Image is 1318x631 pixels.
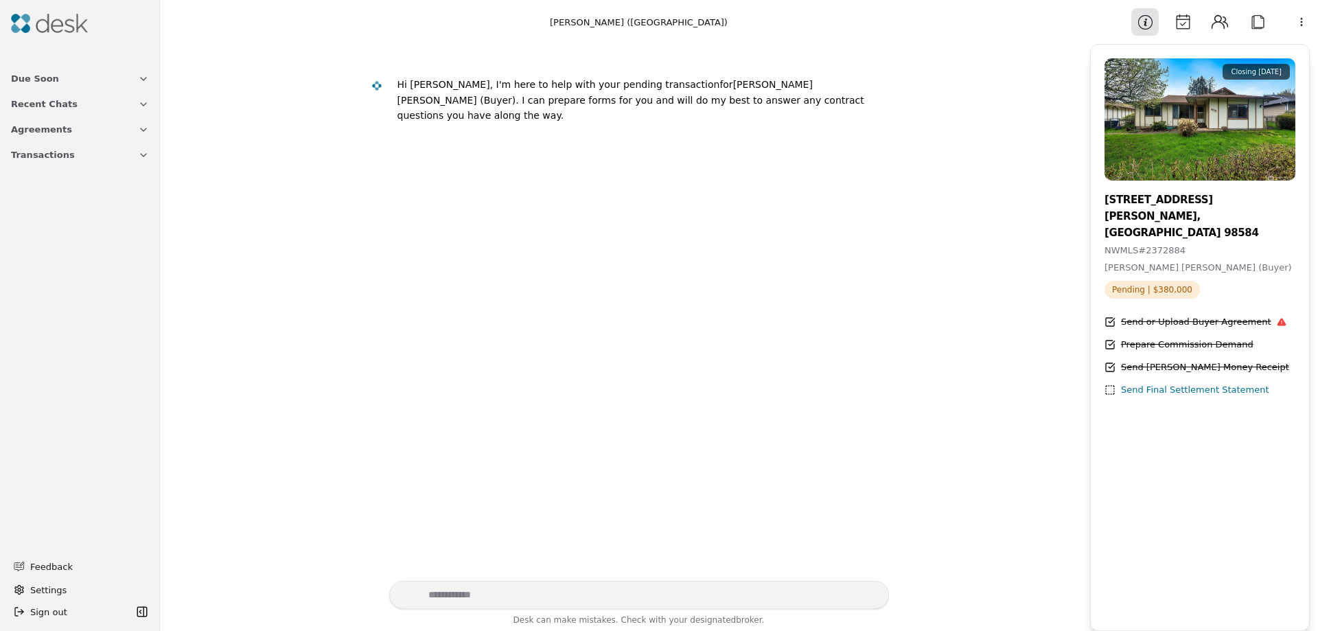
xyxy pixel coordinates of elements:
span: Recent Chats [11,97,78,111]
span: Agreements [11,122,72,137]
button: Sign out [8,601,132,623]
div: Desk can make mistakes. Check with your broker. [389,613,889,631]
div: [PERSON_NAME] ([GEOGRAPHIC_DATA]) [550,15,728,30]
span: designated [690,615,736,625]
textarea: Write your prompt here [389,581,889,609]
div: Send or Upload Buyer Agreement [1121,315,1286,330]
div: for [719,79,732,90]
button: Agreements [3,117,157,142]
span: Settings [30,583,67,597]
div: Closing [DATE] [1223,64,1290,80]
img: Desk [371,80,382,92]
button: Settings [8,579,152,601]
div: Send Final Settlement Statement [1121,383,1269,398]
button: Feedback [5,554,149,579]
img: Property [1105,58,1295,181]
span: Pending | $380,000 [1105,281,1200,299]
span: Due Soon [11,71,59,86]
span: Feedback [30,560,141,574]
div: Prepare Commission Demand [1121,338,1253,352]
div: [STREET_ADDRESS] [1105,192,1295,208]
button: Recent Chats [3,91,157,117]
button: Due Soon [3,66,157,91]
span: Transactions [11,148,75,162]
div: [PERSON_NAME], [GEOGRAPHIC_DATA] 98584 [1105,208,1295,241]
div: [PERSON_NAME] [PERSON_NAME] (Buyer) [397,77,878,124]
div: . I can prepare forms for you and will do my best to answer any contract questions you have along... [397,95,864,122]
div: NWMLS # 2372884 [1105,244,1295,258]
button: Transactions [3,142,157,168]
div: Hi [PERSON_NAME], I'm here to help with your pending transaction [397,79,720,90]
span: Sign out [30,605,67,619]
div: Send [PERSON_NAME] Money Receipt [1121,360,1289,375]
span: [PERSON_NAME] [PERSON_NAME] (Buyer) [1105,262,1292,273]
img: Desk [11,14,88,33]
